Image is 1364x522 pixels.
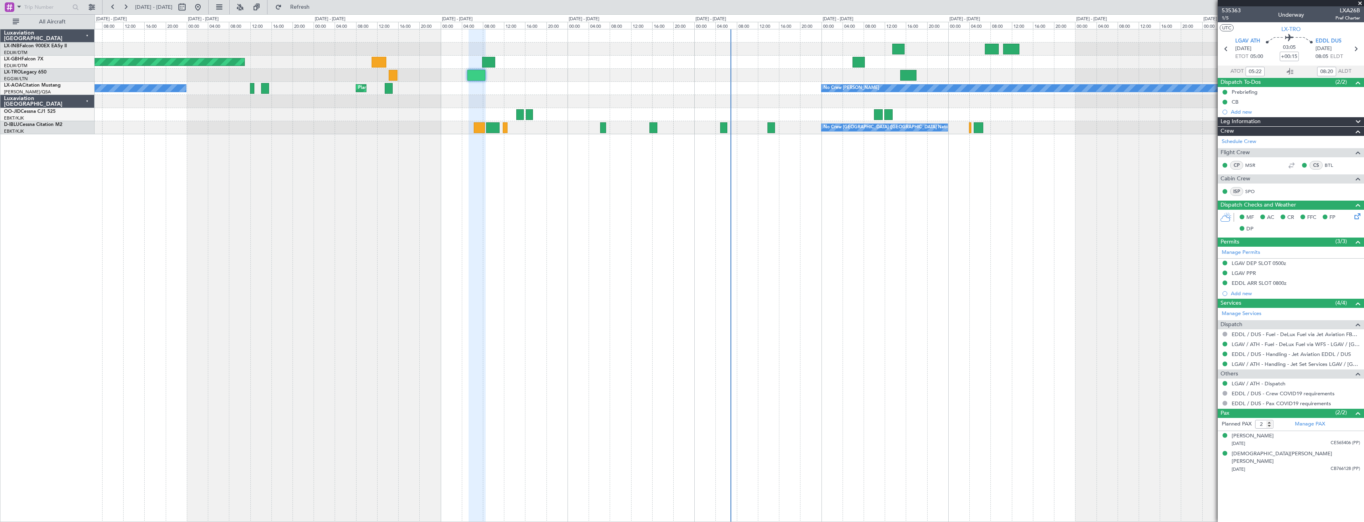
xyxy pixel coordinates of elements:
a: [PERSON_NAME]/QSA [4,89,51,95]
div: [DATE] - [DATE] [696,16,726,23]
a: LGAV / ATH - Dispatch [1232,380,1285,387]
div: 08:00 [610,22,631,29]
div: [DATE] - [DATE] [315,16,345,23]
div: 16:00 [398,22,419,29]
span: Dispatch Checks and Weather [1221,201,1296,210]
input: --:-- [1246,67,1265,76]
a: MSR [1245,162,1263,169]
span: Dispatch [1221,320,1242,329]
span: LGAV ATH [1235,37,1260,45]
div: Planned Maint [GEOGRAPHIC_DATA] ([GEOGRAPHIC_DATA]) [358,82,483,94]
div: [DATE] - [DATE] [569,16,599,23]
span: [DATE] [1316,45,1332,53]
div: 04:00 [715,22,736,29]
div: 12:00 [631,22,652,29]
div: 20:00 [800,22,821,29]
span: CB766128 (PP) [1331,466,1360,472]
span: 1/5 [1222,15,1241,21]
div: CP [1230,161,1243,170]
div: [DATE] - [DATE] [188,16,219,23]
div: No Crew [PERSON_NAME] [823,82,879,94]
label: Planned PAX [1222,420,1252,428]
span: Pref Charter [1335,15,1360,21]
div: 16:00 [271,22,293,29]
button: All Aircraft [9,15,86,28]
div: 08:00 [356,22,377,29]
div: 00:00 [441,22,462,29]
div: Add new [1231,290,1360,297]
div: [DATE] - [DATE] [442,16,473,23]
span: (2/2) [1335,408,1347,417]
div: 08:00 [864,22,885,29]
a: EDDL / DUS - Pax COVID19 requirements [1232,400,1331,407]
span: [DATE] [1232,466,1245,472]
span: OO-JID [4,109,21,114]
a: Schedule Crew [1222,138,1256,146]
span: [DATE] - [DATE] [135,4,172,11]
span: LX-TRO [1281,25,1301,33]
span: 05:00 [1250,53,1263,61]
a: EDDL / DUS - Handling - Jet Aviation EDDL / DUS [1232,351,1351,358]
span: MF [1246,214,1254,222]
div: 20:00 [927,22,948,29]
span: All Aircraft [21,19,84,25]
span: LX-AOA [4,83,22,88]
div: 04:00 [843,22,864,29]
span: 08:05 [1316,53,1328,61]
span: (4/4) [1335,299,1347,307]
span: Refresh [283,4,317,10]
div: ISP [1230,187,1243,196]
div: 12:00 [758,22,779,29]
div: 20:00 [293,22,314,29]
div: 08:00 [102,22,123,29]
div: [DATE] - [DATE] [949,16,980,23]
a: EDDL / DUS - Fuel - DeLux Fuel via Jet Aviation FBO - EDDL / DUS [1232,331,1360,338]
div: 08:00 [229,22,250,29]
a: Manage Services [1222,310,1261,318]
div: 20:00 [1181,22,1202,29]
a: OO-JIDCessna CJ1 525 [4,109,56,114]
input: --:-- [1317,67,1336,76]
span: Leg Information [1221,117,1261,126]
div: 04:00 [1097,22,1118,29]
span: CE565406 (PP) [1331,440,1360,447]
div: 00:00 [1202,22,1223,29]
button: UTC [1220,24,1234,31]
div: 00:00 [821,22,843,29]
span: Dispatch To-Dos [1221,78,1261,87]
div: [DATE] - [DATE] [1203,16,1234,23]
div: 16:00 [906,22,927,29]
div: [DATE] - [DATE] [1076,16,1107,23]
div: 00:00 [187,22,208,29]
div: 08:00 [483,22,504,29]
span: Others [1221,369,1238,379]
a: LGAV / ATH - Fuel - DeLux Fuel via WFS - LGAV / [GEOGRAPHIC_DATA] [1232,341,1360,348]
div: 08:00 [1118,22,1139,29]
div: 04:00 [462,22,483,29]
div: No Crew [GEOGRAPHIC_DATA] ([GEOGRAPHIC_DATA] National) [823,122,957,133]
div: 16:00 [779,22,800,29]
div: 20:00 [673,22,694,29]
div: 00:00 [314,22,335,29]
div: 00:00 [948,22,969,29]
div: 12:00 [504,22,525,29]
span: LX-TRO [4,70,21,75]
span: (3/3) [1335,237,1347,246]
a: LX-AOACitation Mustang [4,83,61,88]
div: 08:00 [737,22,758,29]
span: AC [1267,214,1274,222]
a: BTL [1325,162,1343,169]
div: 12:00 [250,22,271,29]
div: 04:00 [969,22,990,29]
span: DP [1246,225,1254,233]
span: LX-GBH [4,57,21,62]
span: (2/2) [1335,78,1347,86]
input: Trip Number [24,1,70,13]
div: 04:00 [589,22,610,29]
a: LX-TROLegacy 650 [4,70,46,75]
div: 00:00 [1075,22,1096,29]
a: EDDL / DUS - Crew COVID19 requirements [1232,390,1335,397]
a: EBKT/KJK [4,115,24,121]
div: [DATE] - [DATE] [96,16,127,23]
span: Pax [1221,409,1229,418]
